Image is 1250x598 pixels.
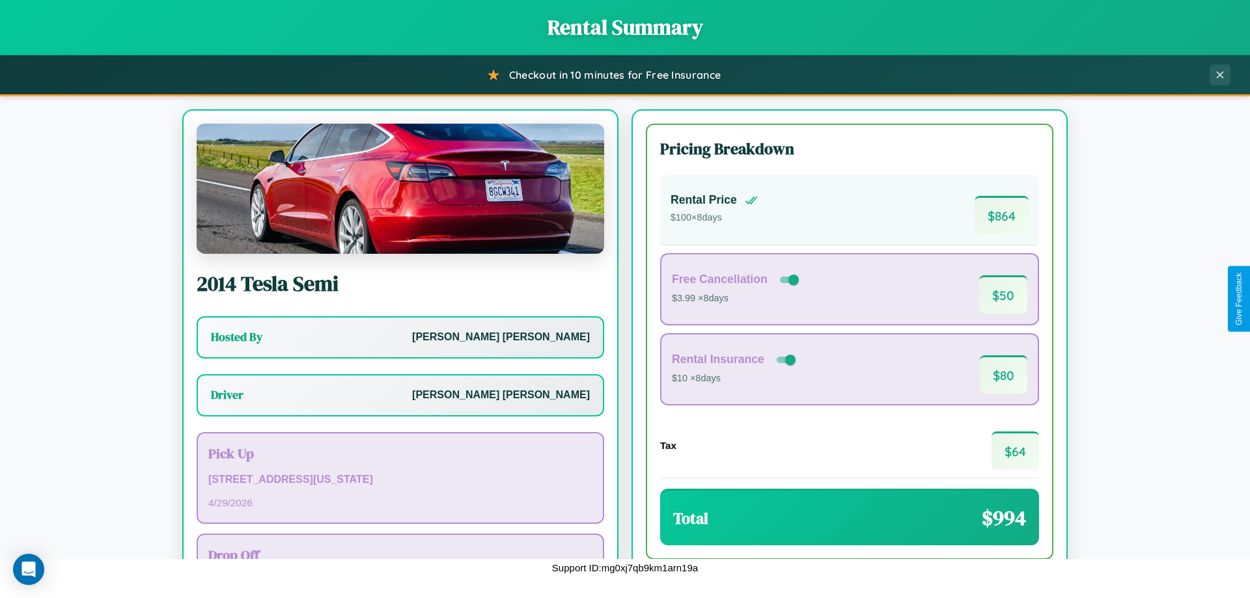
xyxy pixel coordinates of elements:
h3: Hosted By [211,329,262,345]
p: [STREET_ADDRESS][US_STATE] [208,470,592,489]
p: $10 × 8 days [672,370,798,387]
span: $ 994 [982,504,1026,532]
span: Checkout in 10 minutes for Free Insurance [509,68,721,81]
span: $ 864 [975,196,1029,234]
h4: Rental Insurance [672,353,764,366]
h3: Driver [211,387,243,403]
span: $ 50 [979,275,1027,314]
img: Tesla Semi [197,124,604,254]
h3: Pricing Breakdown [660,138,1039,159]
h3: Total [673,508,708,529]
h4: Tax [660,440,676,451]
h3: Pick Up [208,444,592,463]
span: $ 64 [992,431,1039,470]
div: Open Intercom Messenger [13,554,44,585]
p: [PERSON_NAME] [PERSON_NAME] [412,386,590,405]
p: $ 100 × 8 days [671,210,758,226]
h2: 2014 Tesla Semi [197,269,604,298]
div: Give Feedback [1234,273,1243,325]
h3: Drop Off [208,545,592,564]
p: Support ID: mg0xj7qb9km1arn19a [552,559,698,577]
h4: Rental Price [671,193,737,207]
p: [PERSON_NAME] [PERSON_NAME] [412,328,590,347]
h1: Rental Summary [13,13,1237,42]
p: $3.99 × 8 days [672,290,801,307]
span: $ 80 [980,355,1027,394]
h4: Free Cancellation [672,273,768,286]
p: 4 / 29 / 2026 [208,494,592,511]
